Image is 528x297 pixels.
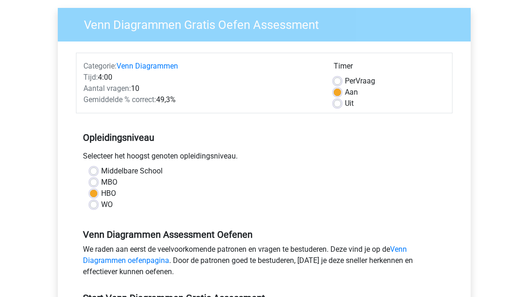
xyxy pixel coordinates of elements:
label: WO [101,199,113,210]
h5: Opleidingsniveau [83,128,446,147]
span: Categorie: [83,62,117,70]
label: HBO [101,188,116,199]
span: Per [345,76,356,85]
h3: Venn Diagrammen Gratis Oefen Assessment [73,14,464,32]
div: 10 [76,83,327,94]
span: Tijd: [83,73,98,82]
label: Uit [345,98,354,109]
span: Aantal vragen: [83,84,131,93]
div: Timer [334,61,445,76]
h5: Venn Diagrammen Assessment Oefenen [83,229,446,240]
div: We raden aan eerst de veelvoorkomende patronen en vragen te bestuderen. Deze vind je op de . Door... [76,244,453,281]
label: Middelbare School [101,166,163,177]
div: 4:00 [76,72,327,83]
a: Venn Diagrammen [117,62,178,70]
label: Vraag [345,76,375,87]
div: 49,3% [76,94,327,105]
span: Gemiddelde % correct: [83,95,156,104]
label: Aan [345,87,358,98]
div: Selecteer het hoogst genoten opleidingsniveau. [76,151,453,166]
label: MBO [101,177,117,188]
